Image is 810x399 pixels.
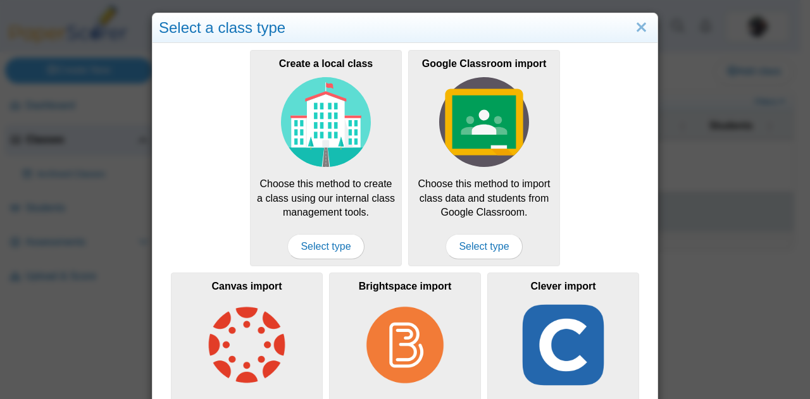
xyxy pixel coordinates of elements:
img: class-type-brightspace.png [360,300,450,390]
a: Close [632,17,651,39]
img: class-type-local.svg [281,77,371,167]
b: Create a local class [279,58,373,69]
span: Select type [287,234,364,259]
a: Create a local class Choose this method to create a class using our internal class management too... [250,50,402,266]
b: Brightspace import [359,281,452,292]
div: Choose this method to create a class using our internal class management tools. [250,50,402,266]
b: Clever import [530,281,595,292]
span: Select type [445,234,522,259]
img: class-type-google-classroom.svg [439,77,529,167]
a: Google Classroom import Choose this method to import class data and students from Google Classroo... [408,50,560,266]
img: class-type-clever.png [518,300,608,390]
b: Google Classroom import [422,58,546,69]
b: Canvas import [211,281,282,292]
div: Select a class type [153,13,657,43]
div: Choose this method to import class data and students from Google Classroom. [408,50,560,266]
img: class-type-canvas.png [202,300,292,390]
